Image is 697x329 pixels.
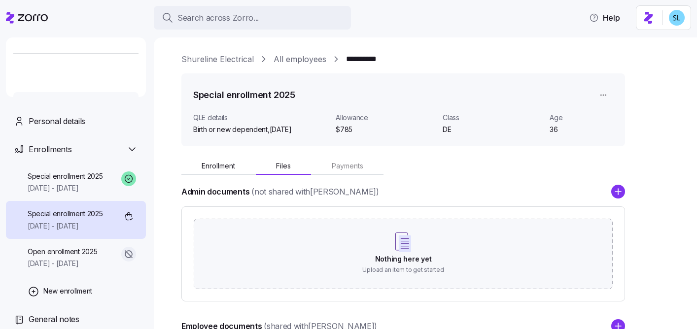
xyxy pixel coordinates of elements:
[193,113,328,123] span: QLE details
[181,186,249,197] h4: Admin documents
[28,171,103,181] span: Special enrollment 2025
[443,113,542,123] span: Class
[193,89,295,101] h1: Special enrollment 2025
[274,53,326,66] a: All employees
[29,313,79,326] span: General notes
[181,53,254,66] a: Shureline Electrical
[336,113,435,123] span: Allowance
[28,259,97,268] span: [DATE] - [DATE]
[154,6,351,30] button: Search across Zorro...
[28,209,103,219] span: Special enrollment 2025
[589,12,620,24] span: Help
[177,12,259,24] span: Search across Zorro...
[28,221,103,231] span: [DATE] - [DATE]
[251,186,379,198] span: (not shared with [PERSON_NAME] )
[611,185,625,198] svg: add icon
[669,10,685,26] img: 7c620d928e46699fcfb78cede4daf1d1
[270,125,292,134] span: [DATE]
[336,125,435,134] span: $785
[28,247,97,257] span: Open enrollment 2025
[581,8,628,28] button: Help
[550,113,613,123] span: Age
[29,115,85,128] span: Personal details
[193,125,292,134] span: Birth or new dependent ,
[43,286,92,296] span: New enrollment
[332,163,363,169] span: Payments
[276,163,291,169] span: Files
[550,125,613,134] span: 36
[443,125,542,134] span: DE
[29,143,71,156] span: Enrollments
[202,163,235,169] span: Enrollment
[28,183,103,193] span: [DATE] - [DATE]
